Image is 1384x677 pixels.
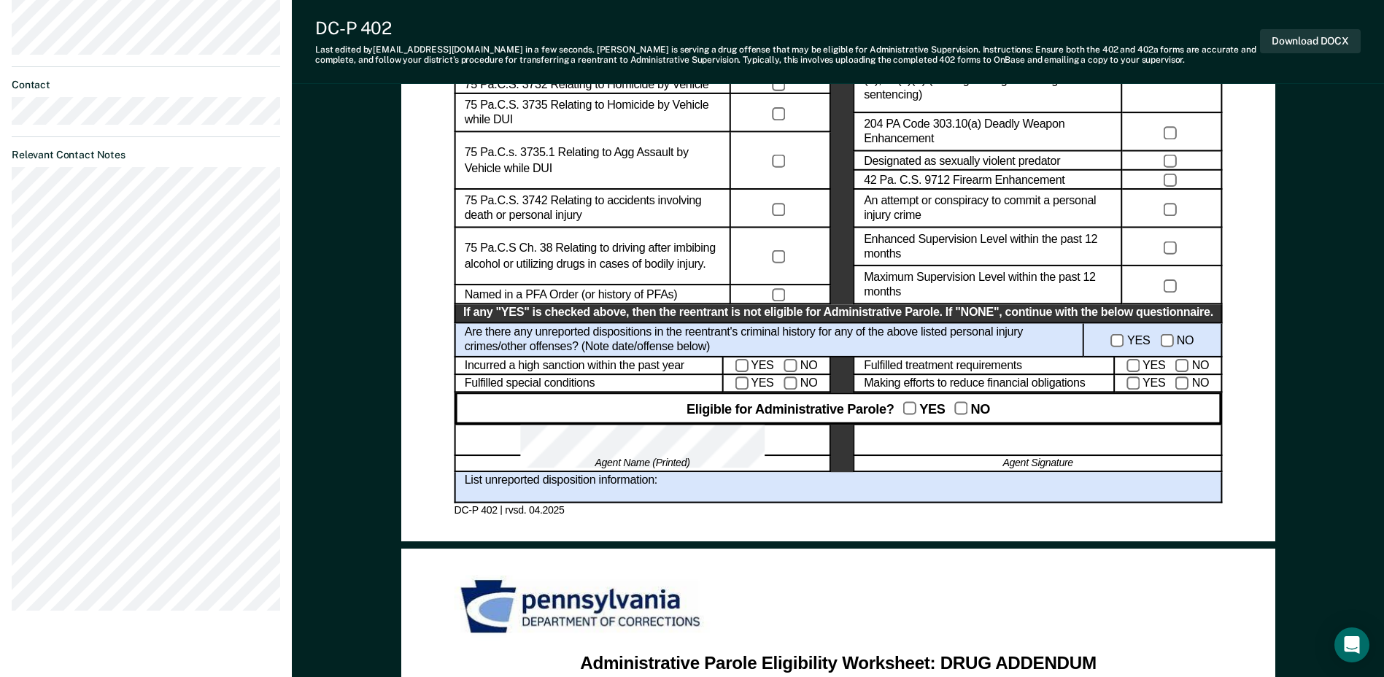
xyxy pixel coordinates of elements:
[315,18,1260,39] div: DC-P 402
[12,149,280,161] dt: Relevant Contact Notes
[1260,29,1361,53] button: Download DOCX
[854,375,1115,393] div: Making efforts to reduce financial obligations
[864,232,1112,263] label: Enhanced Supervision Level within the past 12 months
[12,79,280,91] dt: Contact
[315,45,1260,66] div: Last edited by [EMAIL_ADDRESS][DOMAIN_NAME] . [PERSON_NAME] is serving a drug offense that may be...
[1115,357,1222,375] div: YES NO
[525,45,592,55] span: in a few seconds
[854,456,1222,472] div: Agent Signature
[454,503,1222,517] div: DC-P 402 | rvsd. 04.2025
[864,193,1112,224] label: An attempt or conspiracy to commit a personal injury crime
[864,117,1112,148] label: 204 PA Code 303.10(a) Deadly Weapon Enhancement
[854,357,1115,375] div: Fulfilled treatment requirements
[464,77,708,92] label: 75 Pa.C.S. 3732 Relating to Homicide by Vehicle
[454,456,830,472] div: Agent Name (Printed)
[454,323,1083,357] div: Are there any unreported dispositions in the reentrant's criminal history for any of the above li...
[464,193,720,224] label: 75 Pa.C.S. 3742 Relating to accidents involving death or personal injury
[864,153,1060,169] label: Designated as sexually violent predator
[466,652,1210,675] div: Administrative Parole Eligibility Worksheet: DRUG ADDENDUM
[464,287,677,303] label: Named in a PFA Order (or history of PFAs)
[454,375,722,393] div: Fulfilled special conditions
[864,270,1112,301] label: Maximum Supervision Level within the past 12 months
[464,241,720,272] label: 75 Pa.C.S Ch. 38 Relating to driving after imbibing alcohol or utilizing drugs in cases of bodily...
[723,375,830,393] div: YES NO
[1334,627,1369,662] div: Open Intercom Messenger
[1084,323,1222,357] div: YES NO
[454,305,1222,323] div: If any "YES" is checked above, then the reentrant is not eligible for Administrative Parole. If "...
[464,146,720,177] label: 75 Pa.C.s. 3735.1 Relating to Agg Assault by Vehicle while DUI
[454,472,1222,503] div: List unreported disposition information:
[454,575,711,640] img: PDOC Logo
[1115,375,1222,393] div: YES NO
[454,357,722,375] div: Incurred a high sanction within the past year
[454,393,1222,425] div: Eligible for Administrative Parole? YES NO
[864,27,1112,104] label: 35 P.s. 780-113 13(a)(14)(30)(37) controlled substance Law AND was sentenced under 18 PA. C.S. 75...
[464,98,720,128] label: 75 Pa.C.S. 3735 Relating to Homicide by Vehicle while DUI
[723,357,830,375] div: YES NO
[864,173,1064,188] label: 42 Pa. C.S. 9712 Firearm Enhancement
